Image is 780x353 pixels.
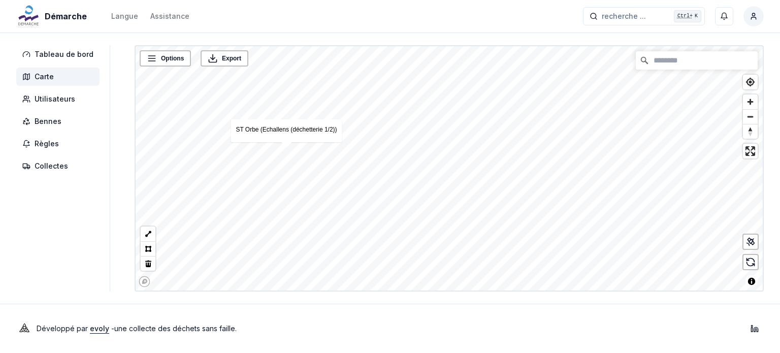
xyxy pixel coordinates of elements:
[111,11,138,21] div: Langue
[16,45,104,63] a: Tableau de bord
[16,320,32,337] img: Evoly Logo
[161,53,184,63] span: Options
[141,241,155,256] button: Polygon tool (p)
[636,51,758,70] input: Chercher
[35,139,59,149] span: Règles
[35,72,54,82] span: Carte
[16,10,91,22] a: Démarche
[745,275,758,287] button: Toggle attribution
[35,116,61,126] span: Bennes
[35,161,68,171] span: Collectes
[222,53,241,63] span: Export
[139,276,150,287] a: Mapbox logo
[583,7,705,25] button: recherche ...Ctrl+K
[743,124,758,139] button: Reset bearing to north
[16,157,104,175] a: Collectes
[141,227,155,241] button: LineString tool (l)
[45,10,87,22] span: Démarche
[743,109,758,124] button: Zoom out
[236,126,337,133] a: ST Orbe (Echallens (déchetterie 1/2))
[743,94,758,109] button: Zoom in
[35,49,93,59] span: Tableau de bord
[16,112,104,131] a: Bennes
[16,4,41,28] img: Démarche Logo
[602,11,646,21] span: recherche ...
[150,10,189,22] a: Assistance
[111,10,138,22] button: Langue
[743,110,758,124] span: Zoom out
[743,75,758,89] button: Find my location
[16,135,104,153] a: Règles
[16,68,104,86] a: Carte
[90,324,109,333] a: evoly
[141,256,155,271] button: Delete
[35,94,75,104] span: Utilisateurs
[37,322,237,336] p: Développé par - une collecte des déchets sans faille .
[136,46,769,293] canvas: Map
[16,90,104,108] a: Utilisateurs
[743,144,758,158] button: Enter fullscreen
